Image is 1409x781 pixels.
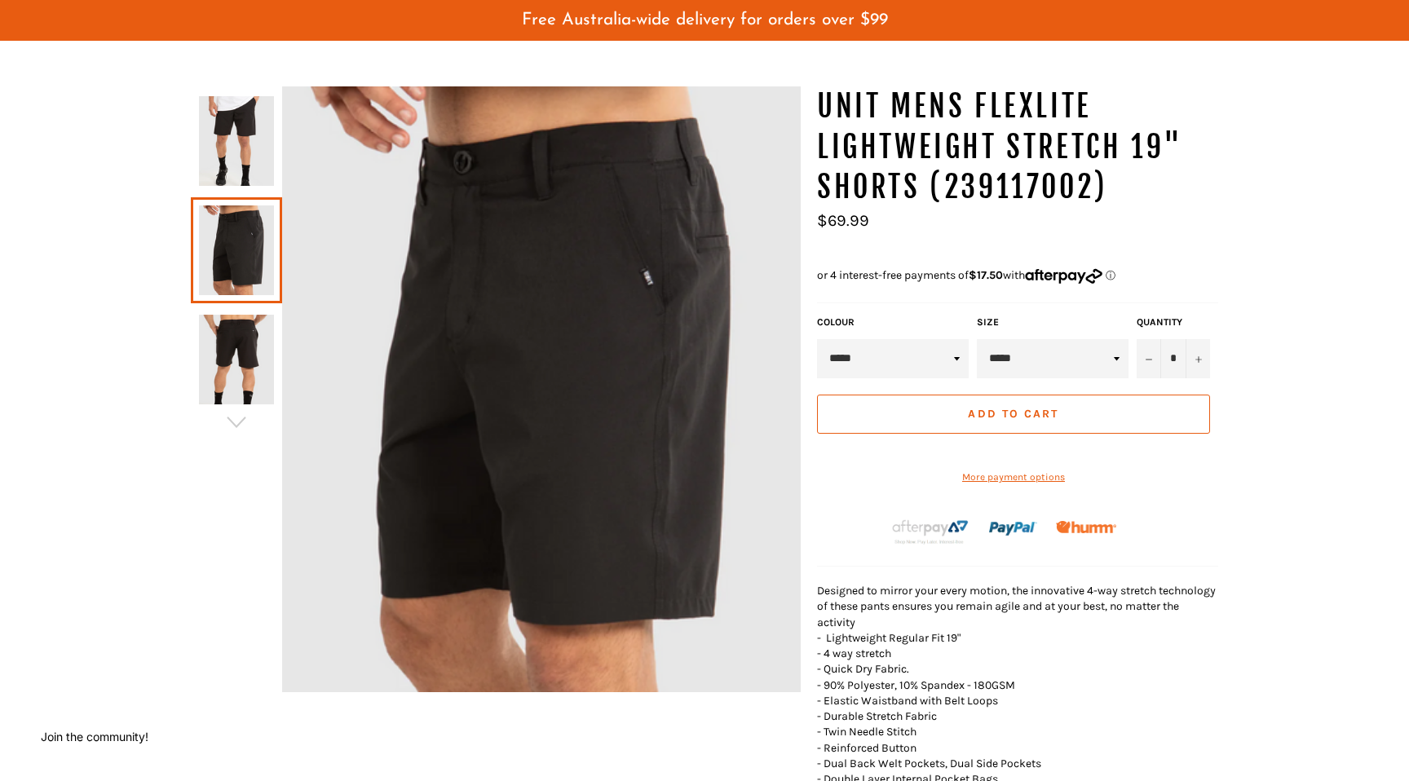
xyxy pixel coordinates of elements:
span: - Dual Back Welt Pockets, Dual Side Pockets [817,757,1041,770]
img: UNIT Mens Flexlite Lightweight Stretch 19" Shorts (239117002) - Workin' Gear [199,315,274,404]
img: Humm_core_logo_RGB-01_300x60px_small_195d8312-4386-4de7-b182-0ef9b6303a37.png [1056,521,1116,533]
span: - Lightweight Regular Fit 19" [817,631,961,645]
img: paypal.png [989,505,1037,553]
span: - Quick Dry Fabric. [817,662,909,676]
h1: UNIT Mens Flexlite Lightweight Stretch 19" Shorts (239117002) [817,86,1218,208]
button: Add to Cart [817,395,1210,434]
span: - 90% Polyester, 10% Spandex - 180GSM [817,678,1015,692]
span: Free Australia-wide delivery for orders over $99 [522,11,888,29]
a: More payment options [817,470,1210,484]
label: Quantity [1137,315,1210,329]
img: Afterpay-Logo-on-dark-bg_large.png [890,518,970,545]
span: - 4 way stretch [817,646,891,660]
span: - Durable Stretch Fabric [817,709,937,723]
span: Add to Cart [968,407,1058,421]
span: - Reinforced Button [817,741,917,755]
span: - Elastic Waistband with Belt Loops [817,694,998,708]
span: Designed to mirror your every motion, the innovative 4-way stretch technology of these pants ensu... [817,584,1216,629]
button: Increase item quantity by one [1186,339,1210,378]
label: COLOUR [817,315,969,329]
img: UNIT Mens Flexlite Lightweight Stretch 19" Shorts (239117002) - Workin' Gear [199,96,274,186]
button: Reduce item quantity by one [1137,339,1161,378]
span: $69.99 [817,211,869,230]
button: Join the community! [41,730,148,743]
img: UNIT Mens Flexlite Lightweight Stretch 19" Shorts (239117002) - Workin' Gear [282,86,801,692]
span: - Twin Needle Stitch [817,725,917,739]
label: Size [977,315,1129,329]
